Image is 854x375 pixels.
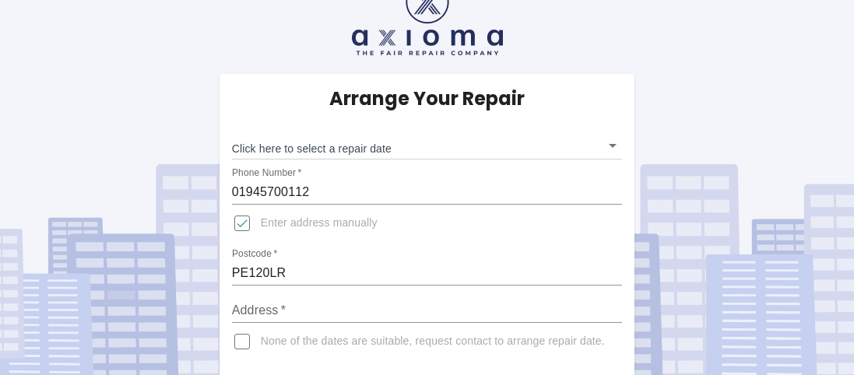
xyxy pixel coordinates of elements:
label: Postcode [232,247,277,261]
span: None of the dates are suitable, request contact to arrange repair date. [261,334,605,349]
label: Phone Number [232,166,301,180]
h5: Arrange Your Repair [329,86,525,111]
span: Enter address manually [261,216,378,231]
